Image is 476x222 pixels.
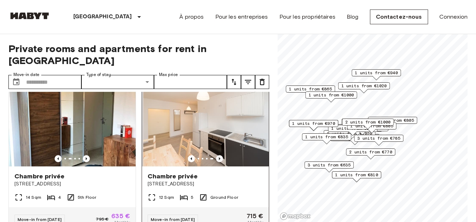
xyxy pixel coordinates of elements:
[342,119,394,129] div: Map marker
[357,135,400,141] span: 3 units from €785
[352,69,401,80] div: Map marker
[370,9,428,24] a: Contactez-nous
[342,119,394,129] div: Map marker
[227,75,241,89] button: tune
[368,117,417,128] div: Map marker
[188,155,195,162] button: Previous image
[111,213,130,219] span: 635 €
[86,72,111,78] label: Type of stay
[216,155,223,162] button: Previous image
[292,120,335,127] span: 1 units from €970
[255,75,269,89] button: tune
[279,13,335,21] a: Pour les propriétaires
[309,92,354,98] span: 1 units from €1000
[13,72,39,78] label: Move-in date
[159,72,178,78] label: Max price
[143,82,270,166] img: Marketing picture of unit DE-02-073-02M
[341,83,387,89] span: 1 units from €1020
[332,171,381,182] div: Map marker
[347,13,359,21] a: Blog
[304,161,354,172] div: Map marker
[241,75,255,89] button: tune
[247,213,263,219] span: 715 €
[191,194,193,201] span: 5
[346,148,395,159] div: Map marker
[179,13,204,21] a: À propos
[289,120,338,131] div: Map marker
[340,125,385,131] span: 1 units from €1010
[26,194,41,201] span: 14 Sqm
[345,119,391,125] span: 2 units from €1000
[302,133,351,144] div: Map marker
[349,149,392,155] span: 2 units from €770
[289,86,332,92] span: 1 units from €865
[305,91,357,102] div: Map marker
[371,117,414,123] span: 1 units from €805
[73,13,132,21] p: [GEOGRAPHIC_DATA]
[148,180,263,188] span: [STREET_ADDRESS]
[55,155,62,162] button: Previous image
[151,217,195,222] span: Move-in from [DATE]
[335,172,378,178] span: 1 units from €810
[14,172,64,180] span: Chambre privée
[83,155,90,162] button: Previous image
[280,212,311,220] a: Mapbox logo
[355,70,398,76] span: 1 units from €940
[9,75,23,89] button: Choose date
[286,85,335,96] div: Map marker
[8,12,51,19] img: Habyt
[78,194,96,201] span: 5th Floor
[439,13,468,21] a: Connexion
[215,13,268,21] a: Pour les entreprises
[338,82,390,93] div: Map marker
[210,194,238,201] span: Ground Floor
[18,217,62,222] span: Move-in from [DATE]
[9,82,136,166] img: Marketing picture of unit DE-02-006-003-03HF
[159,194,174,201] span: 12 Sqm
[8,43,269,66] span: Private rooms and apartments for rent in [GEOGRAPHIC_DATA]
[354,135,403,146] div: Map marker
[58,194,61,201] span: 4
[308,162,351,168] span: 3 units from €635
[148,172,198,180] span: Chambre privée
[14,180,130,188] span: [STREET_ADDRESS]
[305,134,348,140] span: 1 units from €835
